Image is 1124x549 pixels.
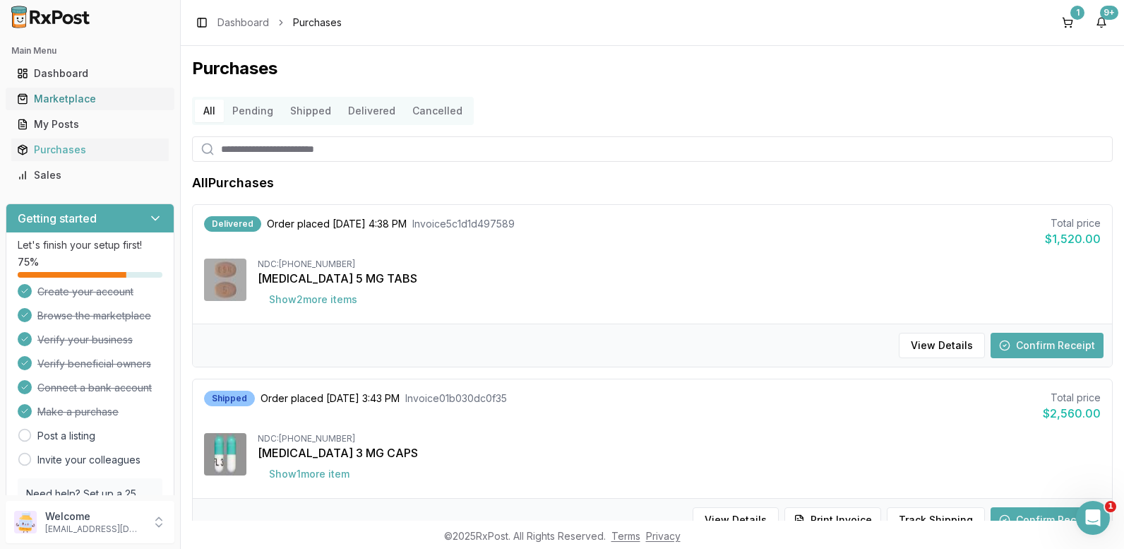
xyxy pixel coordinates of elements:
h2: Main Menu [11,45,169,57]
a: My Posts [11,112,169,137]
span: Invoice 5c1d1d497589 [412,217,515,231]
img: User avatar [14,511,37,533]
span: Make a purchase [37,405,119,419]
button: Sales [6,164,174,187]
div: 1 [1070,6,1084,20]
p: Let's finish your setup first! [18,238,162,252]
span: Connect a bank account [37,381,152,395]
a: Purchases [11,137,169,163]
button: View Details [899,333,985,358]
div: My Posts [17,117,163,131]
span: Invoice 01b030dc0f35 [405,391,507,406]
button: Marketplace [6,88,174,110]
div: NDC: [PHONE_NUMBER] [258,259,1101,270]
h3: Getting started [18,210,97,227]
img: RxPost Logo [6,6,96,28]
img: Vraylar 3 MG CAPS [204,433,246,476]
a: Invite your colleagues [37,453,140,467]
button: 9+ [1090,11,1113,34]
a: Sales [11,163,169,188]
p: Welcome [45,509,143,524]
button: Purchases [6,138,174,161]
span: 1 [1105,501,1116,512]
button: Pending [224,100,282,122]
p: [EMAIL_ADDRESS][DOMAIN_NAME] [45,524,143,535]
a: Privacy [646,530,681,542]
h1: Purchases [192,57,1113,80]
div: Total price [1045,216,1101,230]
button: Cancelled [404,100,471,122]
img: Eliquis 5 MG TABS [204,259,246,301]
div: [MEDICAL_DATA] 3 MG CAPS [258,444,1101,461]
button: Delivered [340,100,404,122]
button: My Posts [6,113,174,136]
h1: All Purchases [192,173,274,193]
span: Order placed [DATE] 3:43 PM [261,391,400,406]
div: Dashboard [17,66,163,81]
span: Purchases [293,16,342,30]
button: Show2more items [258,287,369,312]
div: Marketplace [17,92,163,106]
button: Print Invoice [784,507,881,533]
div: Shipped [204,391,255,406]
button: Confirm Receipt [991,333,1104,358]
a: Post a listing [37,429,95,443]
a: Dashboard [11,61,169,86]
span: Order placed [DATE] 4:38 PM [267,217,407,231]
nav: breadcrumb [217,16,342,30]
span: Verify beneficial owners [37,357,151,371]
a: Marketplace [11,86,169,112]
div: Purchases [17,143,163,157]
span: Browse the marketplace [37,309,151,323]
button: Track Shipping [887,507,985,533]
div: Delivered [204,216,261,232]
button: View Details [693,507,779,533]
button: 1 [1056,11,1079,34]
div: $2,560.00 [1043,405,1101,422]
button: Dashboard [6,62,174,85]
div: 9+ [1100,6,1118,20]
p: Need help? Set up a 25 minute call with our team to set up. [26,487,154,529]
button: All [195,100,224,122]
iframe: Intercom live chat [1076,501,1110,535]
span: Verify your business [37,333,133,347]
div: Sales [17,168,163,182]
div: NDC: [PHONE_NUMBER] [258,433,1101,444]
div: Total price [1043,391,1101,405]
div: $1,520.00 [1045,230,1101,247]
span: 75 % [18,255,39,269]
a: Terms [611,530,640,542]
div: [MEDICAL_DATA] 5 MG TABS [258,270,1101,287]
button: Show1more item [258,461,361,487]
a: Dashboard [217,16,269,30]
button: Shipped [282,100,340,122]
span: Create your account [37,285,133,299]
button: Confirm Receipt [991,507,1104,533]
